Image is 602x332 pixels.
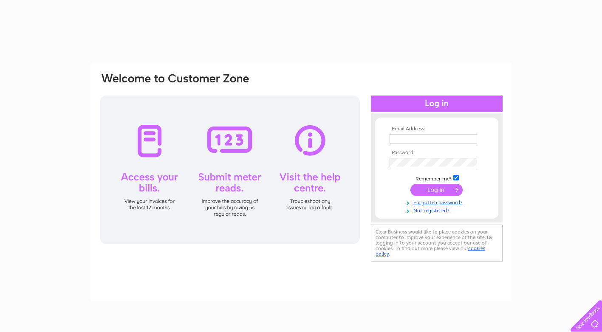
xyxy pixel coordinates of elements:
a: Forgotten password? [390,198,486,206]
a: cookies policy [376,245,485,257]
input: Submit [410,184,463,196]
th: Email Address: [387,126,486,132]
td: Remember me? [387,174,486,182]
div: Clear Business would like to place cookies on your computer to improve your experience of the sit... [371,225,503,262]
a: Not registered? [390,206,486,214]
th: Password: [387,150,486,156]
